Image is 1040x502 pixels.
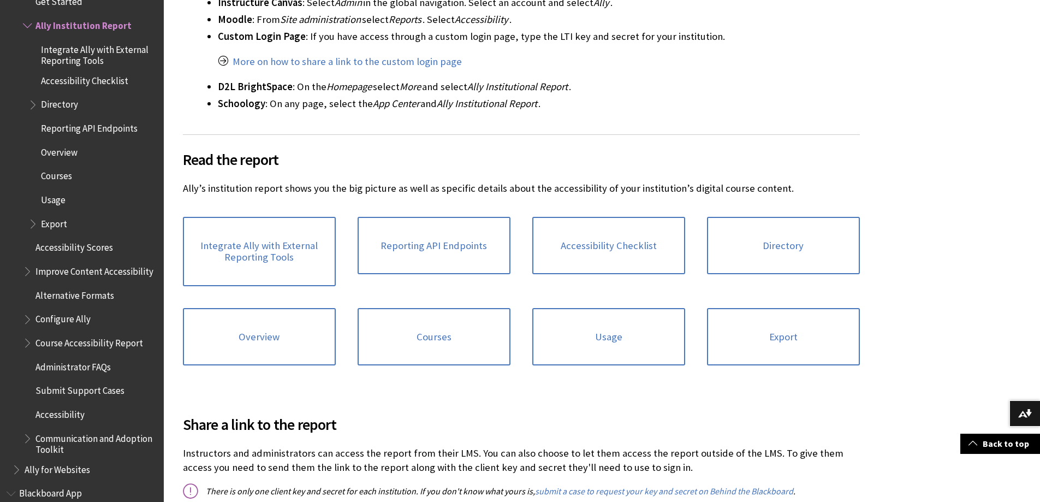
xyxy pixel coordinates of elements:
span: Read the report [183,148,860,171]
span: Accessibility Checklist [41,72,128,86]
span: Ally Institutional Report [437,97,537,110]
span: Courses [41,167,72,182]
span: Homepage [326,80,372,93]
span: Blackboard App [19,485,82,499]
a: submit a case to request your key and secret on Behind the Blackboard [535,486,793,497]
li: : On any page, select the and . [218,96,860,111]
a: Overview [183,308,336,366]
a: Courses [358,308,510,366]
span: Site administration [280,13,361,26]
span: Communication and Adoption Toolkit [35,429,156,455]
span: Ally Institution Report [35,16,132,31]
span: More [400,80,421,93]
li: : On the select and select . [218,79,860,95]
span: Moodle [218,13,252,26]
li: : From select . Select . [218,12,860,27]
span: Ally for Websites [25,460,90,475]
span: Configure Ally [35,310,91,325]
a: Usage [532,308,685,366]
p: Instructors and administrators can access the report from their LMS. You can also choose to let t... [183,446,860,475]
span: Submit Support Cases [35,382,124,397]
span: Improve Content Accessibility [35,262,153,277]
a: Back to top [960,434,1040,454]
span: Integrate Ally with External Reporting Tools [41,40,156,66]
span: Custom Login Page [218,30,306,43]
a: More on how to share a link to the custom login page [233,55,462,68]
span: Export [41,215,67,229]
span: Reporting API Endpoints [41,119,138,134]
span: Directory [41,96,78,110]
a: Reporting API Endpoints [358,217,510,275]
a: Export [707,308,860,366]
span: Usage [41,191,66,205]
span: Administrator FAQs [35,358,111,373]
span: Share a link to the report [183,413,860,436]
span: Accessibility [455,13,508,26]
span: Ally Institutional Report [467,80,568,93]
span: Accessibility Scores [35,239,113,253]
span: Overview [41,143,78,158]
p: Ally’s institution report shows you the big picture as well as specific details about the accessi... [183,181,860,196]
a: Directory [707,217,860,275]
span: App Center [373,97,419,110]
li: : If you have access through a custom login page, type the LTI key and secret for your institution. [218,29,860,69]
span: Schoology [218,97,265,110]
span: Accessibility [35,405,85,420]
span: Course Accessibility Report [35,334,143,349]
span: D2L BrightSpace [218,80,293,93]
a: Integrate Ally with External Reporting Tools [183,217,336,286]
a: Accessibility Checklist [532,217,685,275]
p: There is only one client key and secret for each institution. If you don't know what yours is, . [183,485,860,497]
span: Reports [389,13,421,26]
span: Alternative Formats [35,286,114,301]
